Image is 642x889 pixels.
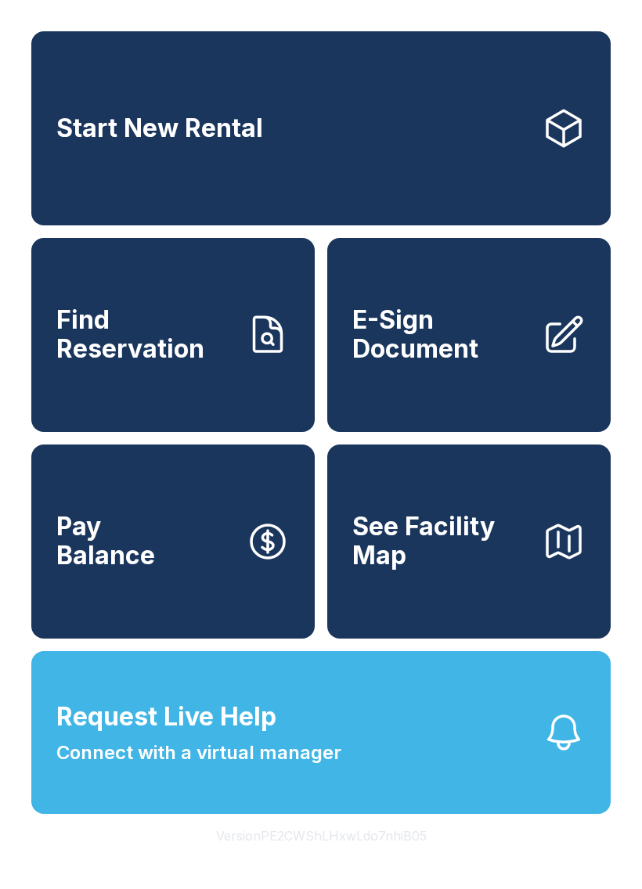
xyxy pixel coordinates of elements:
span: Request Live Help [56,698,276,736]
a: PayBalance [31,444,315,639]
span: Pay Balance [56,513,155,570]
span: Connect with a virtual manager [56,739,341,767]
span: Find Reservation [56,306,233,363]
button: See Facility Map [327,444,611,639]
span: See Facility Map [352,513,529,570]
a: Start New Rental [31,31,611,225]
button: VersionPE2CWShLHxwLdo7nhiB05 [204,814,439,858]
button: Request Live HelpConnect with a virtual manager [31,651,611,814]
span: E-Sign Document [352,306,529,363]
a: Find Reservation [31,238,315,432]
span: Start New Rental [56,114,263,143]
a: E-Sign Document [327,238,611,432]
